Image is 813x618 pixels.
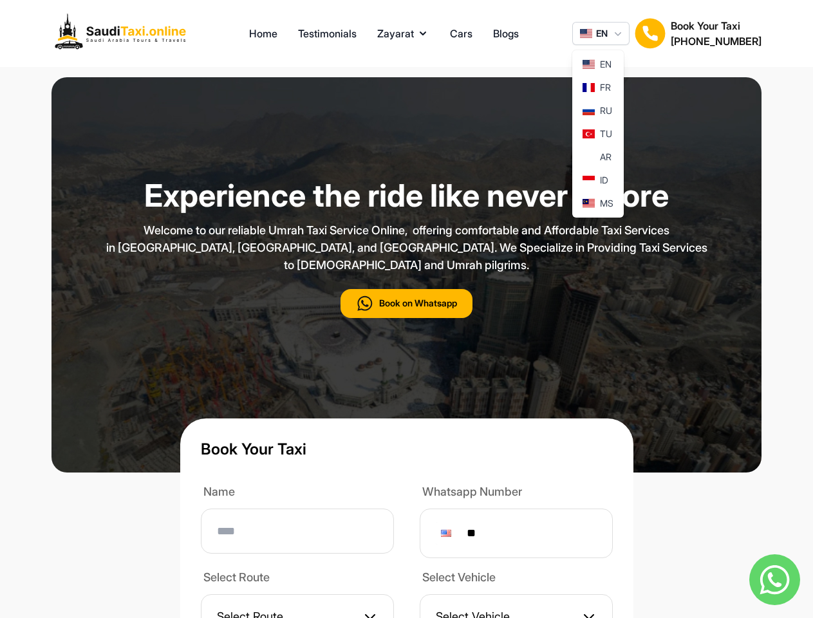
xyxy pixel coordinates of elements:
button: Zayarat [377,26,429,41]
span: FR [600,81,611,94]
span: EN [596,27,608,40]
img: whatsapp [749,554,800,605]
img: Logo [51,10,196,57]
span: TU [600,127,612,140]
h1: Book Your Taxi [671,18,762,33]
h1: Book Your Taxi [201,439,613,460]
button: EN [572,22,630,45]
label: Select Route [201,568,394,589]
span: ID [600,174,608,187]
span: RU [600,104,612,117]
a: Cars [450,26,472,41]
a: Testimonials [298,26,357,41]
h2: [PHONE_NUMBER] [671,33,762,49]
button: Book on Whatsapp [341,289,472,318]
div: EN [572,50,624,218]
label: Name [201,483,394,503]
img: Book Your Taxi [635,18,666,49]
span: MS [600,197,613,210]
div: Book Your Taxi [671,18,762,49]
a: Home [249,26,277,41]
label: Whatsapp Number [420,483,613,503]
div: United States: + 1 [436,522,460,545]
h1: Experience the ride like never before [85,180,729,211]
span: AR [600,151,612,164]
p: Welcome to our reliable Umrah Taxi Service Online, offering comfortable and Affordable Taxi Servi... [85,221,729,274]
a: Blogs [493,26,519,41]
img: call [356,294,374,313]
label: Select Vehicle [420,568,613,589]
span: EN [600,58,612,71]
